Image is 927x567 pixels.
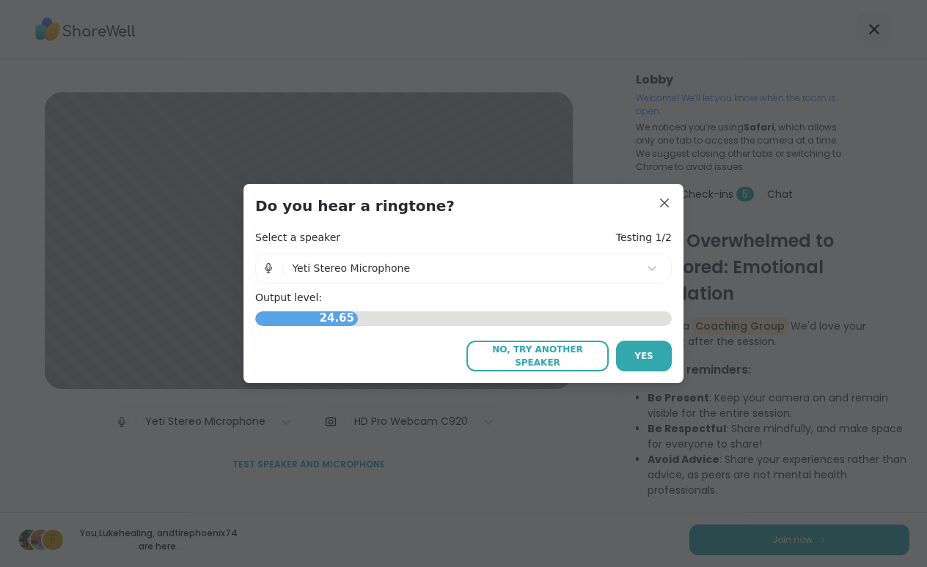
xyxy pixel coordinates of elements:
[255,231,340,245] h4: Select a speaker
[474,343,601,369] span: No, try another speaker
[262,253,275,283] img: Microphone
[616,231,672,245] h4: Testing 1/2
[255,291,672,305] h4: Output level:
[292,261,631,276] div: Yeti Stereo Microphone
[466,341,609,371] button: No, try another speaker
[281,253,285,283] span: |
[316,306,358,330] span: 24.65
[255,196,672,216] h3: Do you hear a ringtone?
[616,341,672,371] button: Yes
[634,349,653,363] span: Yes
